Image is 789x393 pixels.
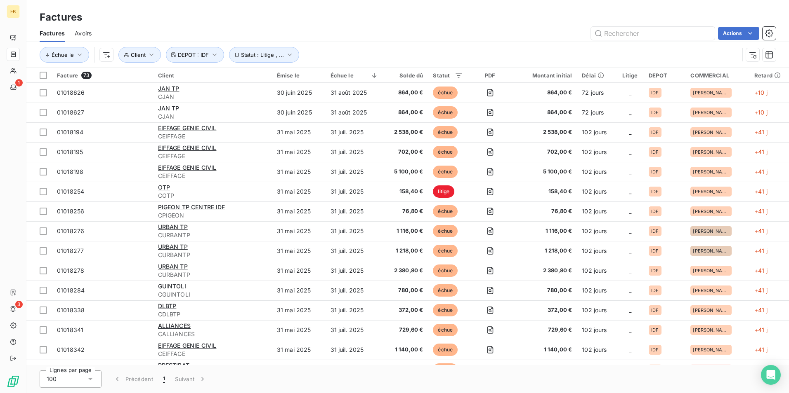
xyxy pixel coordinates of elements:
span: IDF [651,209,659,214]
span: 702,00 € [388,148,423,156]
button: Statut : Litige , ... [229,47,300,63]
span: +41 j [754,148,768,155]
td: 31 juil. 2025 [326,281,383,300]
div: Litige [621,72,639,79]
td: 102 jours [577,241,616,261]
span: _ [629,168,631,175]
td: 102 jours [577,221,616,241]
span: CURBANTP [158,251,267,259]
span: [PERSON_NAME] [693,268,729,273]
div: Statut [433,72,463,79]
button: 1 [158,370,170,388]
span: [PERSON_NAME] [693,169,729,174]
div: FB [7,5,20,18]
span: échue [433,264,458,277]
span: IDF [651,268,659,273]
span: IDF [651,130,659,135]
span: 01018627 [57,109,84,116]
td: 102 jours [577,261,616,281]
button: Échue le [40,47,89,63]
span: +41 j [754,346,768,353]
span: +41 j [754,267,768,274]
span: EIFFAGE GENIE CIVIL [158,164,217,171]
span: Client [131,51,146,58]
button: Actions [718,27,759,40]
span: +41 j [754,208,768,215]
span: 01018278 [57,267,84,274]
span: _ [629,326,631,333]
span: EIFFAGE GENIE CIVIL [158,144,217,151]
span: +41 j [754,287,768,294]
span: _ [629,346,631,353]
span: 1 218,00 € [388,247,423,255]
span: CALLIANCES [158,330,267,338]
td: 31 juil. 2025 [326,162,383,182]
td: 31 juil. 2025 [326,300,383,320]
span: 729,60 € [388,326,423,334]
span: +41 j [754,306,768,313]
td: 31 juil. 2025 [326,182,383,201]
td: 31 juil. 2025 [326,142,383,162]
span: [PERSON_NAME] [693,150,729,154]
span: 01018342 [57,346,85,353]
td: 102 jours [577,320,616,340]
span: IDF [651,189,659,194]
span: 01018256 [57,208,84,215]
span: _ [629,247,631,254]
span: _ [629,306,631,313]
span: échue [433,245,458,257]
span: +10 j [754,109,768,116]
span: IDF [651,110,659,115]
span: _ [629,208,631,215]
span: Facture [57,72,78,79]
td: 31 août 2025 [326,83,383,103]
span: [PERSON_NAME] [693,189,729,194]
span: IDF [651,229,659,234]
td: 31 mai 2025 [272,360,326,379]
td: 31 août 2025 [326,103,383,122]
td: 30 juin 2025 [272,83,326,103]
td: 72 jours [577,83,616,103]
span: 2 538,00 € [388,128,423,136]
button: Suivant [170,370,212,388]
span: 780,00 € [517,286,572,295]
span: IDF [651,248,659,253]
span: Factures [40,29,65,37]
span: +10 j [754,89,768,96]
span: _ [629,89,631,96]
span: IDF [651,327,659,332]
span: EIFFAGE GENIE CIVIL [158,124,217,131]
span: 864,00 € [388,89,423,97]
span: échue [433,87,458,99]
span: CPIGEON [158,211,267,220]
span: 864,00 € [517,108,572,117]
span: _ [629,188,631,195]
td: 31 mai 2025 [272,201,326,221]
div: COMMERCIAL [690,72,744,79]
td: 102 jours [577,340,616,360]
span: 73 [81,72,92,79]
span: 76,80 € [388,207,423,215]
span: _ [629,129,631,136]
span: IDF [651,308,659,313]
div: Délai [582,72,611,79]
span: _ [629,109,631,116]
span: échue [433,166,458,178]
td: 31 juil. 2025 [326,221,383,241]
span: EIFFAGE GENIE CIVIL [158,342,217,349]
td: 31 mai 2025 [272,122,326,142]
span: 1 [15,79,23,87]
span: 01018194 [57,129,83,136]
span: URBAN TP [158,263,188,270]
span: +41 j [754,129,768,136]
span: échue [433,225,458,237]
td: 31 mai 2025 [272,182,326,201]
span: 1 140,00 € [388,346,423,354]
span: 1 116,00 € [517,227,572,235]
span: échue [433,363,458,376]
td: 31 mai 2025 [272,281,326,300]
span: 2 538,00 € [517,128,572,136]
td: 102 jours [577,300,616,320]
span: PRESTIBAT [158,362,189,369]
span: Échue le [52,51,74,58]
